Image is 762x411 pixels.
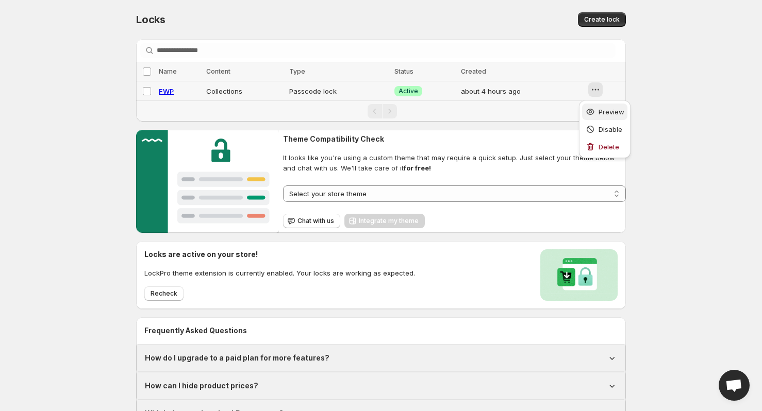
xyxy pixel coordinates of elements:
[136,13,165,26] span: Locks
[458,81,587,101] td: about 4 hours ago
[404,164,431,172] strong: for free!
[719,370,750,401] div: Open chat
[144,286,184,301] button: Recheck
[599,125,622,133] span: Disable
[540,249,618,301] img: Locks activated
[144,249,415,260] h2: Locks are active on your store!
[283,214,340,228] button: Chat with us
[599,108,624,116] span: Preview
[461,67,486,75] span: Created
[289,67,305,75] span: Type
[394,67,413,75] span: Status
[399,87,418,95] span: Active
[286,81,391,101] td: Passcode lock
[599,143,619,151] span: Delete
[283,152,626,173] span: It looks like you're using a custom theme that may require a quick setup. Just select your theme ...
[136,130,279,233] img: Customer support
[578,12,626,27] button: Create lock
[145,381,258,391] h1: How can I hide product prices?
[159,87,174,95] a: FWP
[159,67,177,75] span: Name
[144,268,415,278] p: LockPro theme extension is currently enabled. Your locks are working as expected.
[145,353,329,363] h1: How do I upgrade to a paid plan for more features?
[136,100,626,122] nav: Pagination
[203,81,286,101] td: Collections
[283,134,626,144] h2: Theme Compatibility Check
[151,289,177,298] span: Recheck
[297,217,334,225] span: Chat with us
[206,67,230,75] span: Content
[144,326,618,336] h2: Frequently Asked Questions
[584,15,620,24] span: Create lock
